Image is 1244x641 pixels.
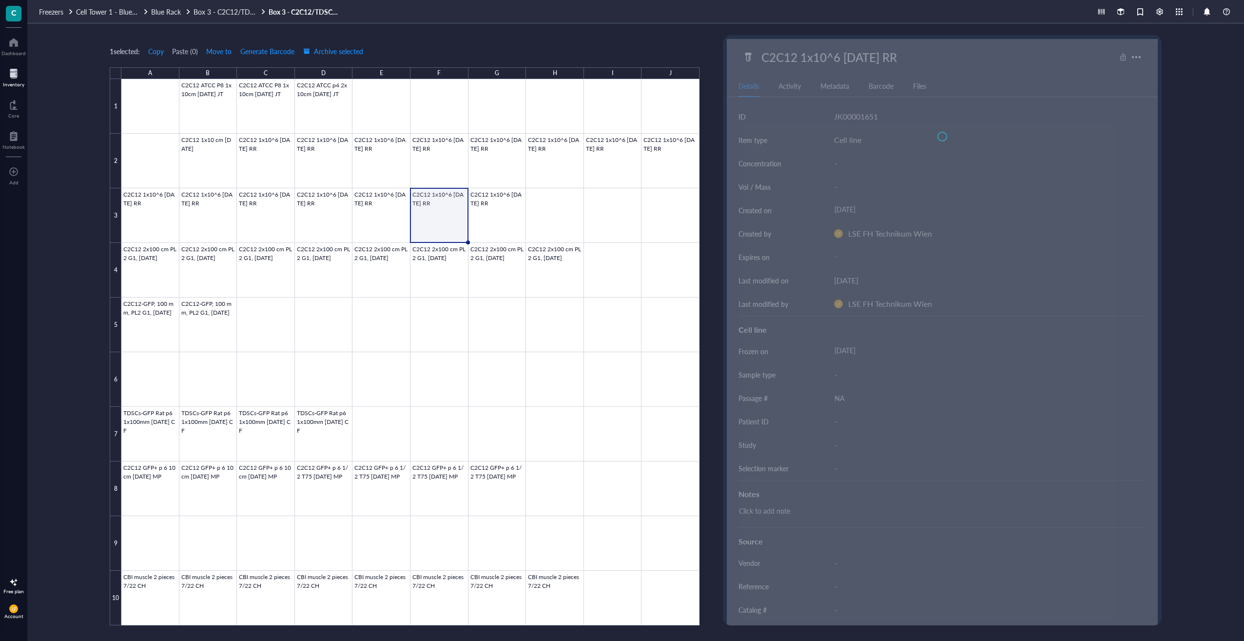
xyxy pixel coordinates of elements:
div: B [206,67,210,80]
div: A [148,67,152,80]
div: H [553,67,557,80]
a: Freezers [39,7,74,16]
div: I [612,67,613,80]
a: Dashboard [1,35,26,56]
div: D [321,67,326,80]
div: 7 [110,407,121,461]
div: 5 [110,298,121,352]
span: Blue Rack [151,7,181,17]
button: Archive selected [303,43,364,59]
span: Generate Barcode [240,47,294,55]
div: E [380,67,383,80]
div: Add [9,180,19,185]
a: Cell Tower 1 - Blue Lid [76,7,149,16]
a: Box 3 - C2C12/TDSC-GFP - Red [269,7,342,16]
div: Account [4,613,23,619]
div: 8 [110,461,121,516]
div: 3 [110,188,121,243]
a: Core [8,97,19,119]
a: Blue RackBox 3 - C2C12/TDSCs-GFP - Red [151,7,267,16]
div: G [495,67,499,80]
button: Move to [206,43,232,59]
span: Copy [148,47,164,55]
div: Inventory [3,81,24,87]
div: J [669,67,672,80]
div: 1 [110,79,121,134]
span: Freezers [39,7,63,17]
span: LF [11,606,16,612]
span: Cell Tower 1 - Blue Lid [76,7,143,17]
button: Paste (0) [172,43,198,59]
div: F [437,67,441,80]
div: 10 [110,571,121,625]
div: C [264,67,268,80]
button: Generate Barcode [240,43,295,59]
div: 2 [110,134,121,188]
div: Core [8,113,19,119]
div: Dashboard [1,50,26,56]
div: 6 [110,352,121,407]
div: Free plan [3,588,24,594]
a: Notebook [2,128,25,150]
a: Inventory [3,66,24,87]
span: Box 3 - C2C12/TDSCs-GFP - Red [194,7,294,17]
span: C [11,6,17,19]
button: Copy [148,43,164,59]
div: Notebook [2,144,25,150]
div: 1 selected: [110,46,140,57]
span: Archive selected [303,47,363,55]
div: 4 [110,243,121,298]
div: 9 [110,516,121,571]
span: Move to [206,47,232,55]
